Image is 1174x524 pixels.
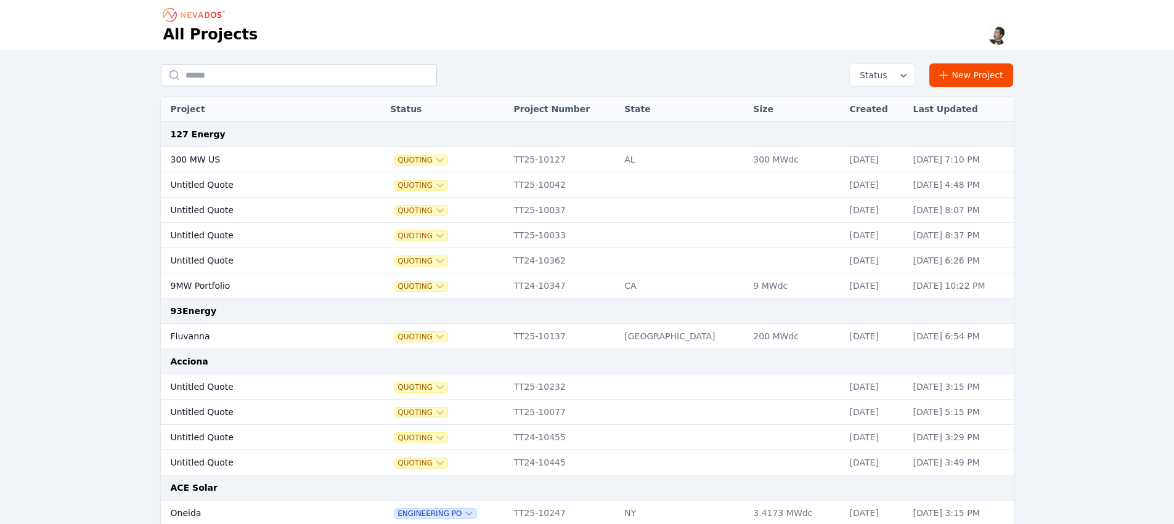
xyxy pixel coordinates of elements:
td: [DATE] [844,324,907,349]
h1: All Projects [163,25,258,44]
td: [DATE] [844,450,907,475]
button: Quoting [395,206,447,216]
tr: 9MW PortfolioQuotingTT24-10347CA9 MWdc[DATE][DATE] 10:22 PM [161,273,1014,299]
td: ACE Solar [161,475,1014,501]
td: Untitled Quote [161,223,354,248]
td: [DATE] [844,425,907,450]
td: Untitled Quote [161,172,354,198]
td: [DATE] 8:37 PM [907,223,1014,248]
td: [DATE] [844,374,907,400]
td: [DATE] [844,172,907,198]
button: Engineering PO [395,509,476,518]
th: Last Updated [907,97,1014,122]
tr: Untitled QuoteQuotingTT25-10077[DATE][DATE] 5:15 PM [161,400,1014,425]
tr: 300 MW USQuotingTT25-10127AL300 MWdc[DATE][DATE] 7:10 PM [161,147,1014,172]
td: [DATE] 3:29 PM [907,425,1014,450]
a: New Project [929,63,1014,87]
td: [DATE] 3:15 PM [907,374,1014,400]
td: [DATE] 10:22 PM [907,273,1014,299]
button: Quoting [395,458,447,468]
td: [DATE] 7:10 PM [907,147,1014,172]
td: 9 MWdc [747,273,843,299]
button: Quoting [395,155,447,165]
tr: Untitled QuoteQuotingTT25-10042[DATE][DATE] 4:48 PM [161,172,1014,198]
td: Untitled Quote [161,425,354,450]
tr: Untitled QuoteQuotingTT25-10037[DATE][DATE] 8:07 PM [161,198,1014,223]
td: [GEOGRAPHIC_DATA] [618,324,747,349]
th: Status [384,97,507,122]
tr: Untitled QuoteQuotingTT24-10445[DATE][DATE] 3:49 PM [161,450,1014,475]
td: Untitled Quote [161,374,354,400]
button: Quoting [395,382,447,392]
td: [DATE] [844,248,907,273]
td: [DATE] 6:26 PM [907,248,1014,273]
td: 93Energy [161,299,1014,324]
td: [DATE] 4:48 PM [907,172,1014,198]
td: [DATE] [844,223,907,248]
tr: Untitled QuoteQuotingTT24-10455[DATE][DATE] 3:29 PM [161,425,1014,450]
td: TT25-10033 [508,223,619,248]
td: TT25-10037 [508,198,619,223]
td: TT25-10232 [508,374,619,400]
td: 127 Energy [161,122,1014,147]
th: Project Number [508,97,619,122]
td: CA [618,273,747,299]
tr: FluvannaQuotingTT25-10137[GEOGRAPHIC_DATA]200 MWdc[DATE][DATE] 6:54 PM [161,324,1014,349]
td: TT24-10362 [508,248,619,273]
tr: Untitled QuoteQuotingTT25-10232[DATE][DATE] 3:15 PM [161,374,1014,400]
button: Quoting [395,231,447,241]
nav: Breadcrumb [163,5,229,25]
td: 300 MWdc [747,147,843,172]
td: [DATE] 5:15 PM [907,400,1014,425]
td: [DATE] [844,147,907,172]
td: 9MW Portfolio [161,273,354,299]
td: 200 MWdc [747,324,843,349]
td: Acciona [161,349,1014,374]
td: [DATE] 6:54 PM [907,324,1014,349]
button: Quoting [395,408,447,417]
button: Quoting [395,332,447,342]
td: TT25-10042 [508,172,619,198]
button: Quoting [395,180,447,190]
td: [DATE] [844,273,907,299]
td: Untitled Quote [161,400,354,425]
td: TT24-10347 [508,273,619,299]
td: TT25-10127 [508,147,619,172]
tr: Untitled QuoteQuotingTT25-10033[DATE][DATE] 8:37 PM [161,223,1014,248]
td: Untitled Quote [161,450,354,475]
th: Created [844,97,907,122]
td: TT25-10137 [508,324,619,349]
td: Untitled Quote [161,198,354,223]
button: Status [850,64,915,86]
td: TT25-10077 [508,400,619,425]
td: [DATE] 8:07 PM [907,198,1014,223]
td: [DATE] [844,198,907,223]
th: State [618,97,747,122]
th: Size [747,97,843,122]
td: [DATE] 3:49 PM [907,450,1014,475]
button: Quoting [395,281,447,291]
button: Quoting [395,256,447,266]
button: Quoting [395,433,447,443]
td: Fluvanna [161,324,354,349]
tr: Untitled QuoteQuotingTT24-10362[DATE][DATE] 6:26 PM [161,248,1014,273]
td: Untitled Quote [161,248,354,273]
td: TT24-10445 [508,450,619,475]
td: 300 MW US [161,147,354,172]
th: Project [161,97,354,122]
td: TT24-10455 [508,425,619,450]
td: AL [618,147,747,172]
td: [DATE] [844,400,907,425]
